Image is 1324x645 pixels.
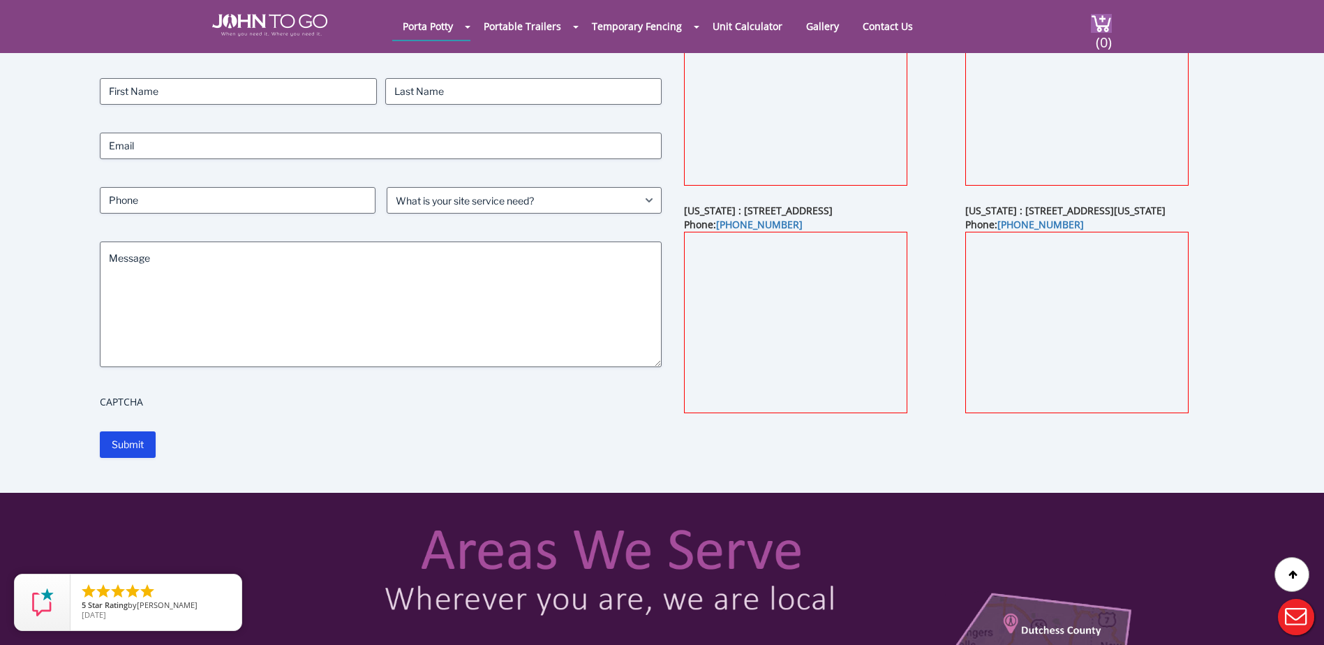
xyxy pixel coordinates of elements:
img: Review Rating [29,588,57,616]
input: Phone [100,187,375,214]
span: 5 [82,600,86,610]
a: Gallery [796,13,849,40]
input: Submit [100,431,156,458]
img: cart a [1091,14,1112,33]
a: Temporary Fencing [581,13,692,40]
input: First Name [100,78,377,105]
a: [PHONE_NUMBER] [997,218,1084,231]
label: CAPTCHA [100,395,662,409]
li:  [95,583,112,600]
span: by [82,601,230,611]
button: Live Chat [1268,589,1324,645]
a: [PHONE_NUMBER] [716,218,803,231]
a: Porta Potty [392,13,463,40]
span: Star Rating [88,600,128,610]
span: (0) [1095,22,1112,52]
li:  [80,583,97,600]
img: JOHN to go [212,14,327,36]
li:  [124,583,141,600]
a: Unit Calculator [702,13,793,40]
a: Contact Us [852,13,923,40]
span: [DATE] [82,609,106,620]
li:  [139,583,156,600]
input: Last Name [385,78,662,105]
input: Email [100,133,662,159]
b: Phone: [684,218,803,231]
a: Portable Trailers [473,13,572,40]
li:  [110,583,126,600]
b: [US_STATE] : [STREET_ADDRESS][US_STATE] [965,204,1166,217]
b: [US_STATE] : [STREET_ADDRESS] [684,204,833,217]
span: [PERSON_NAME] [137,600,198,610]
b: Phone: [965,218,1084,231]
